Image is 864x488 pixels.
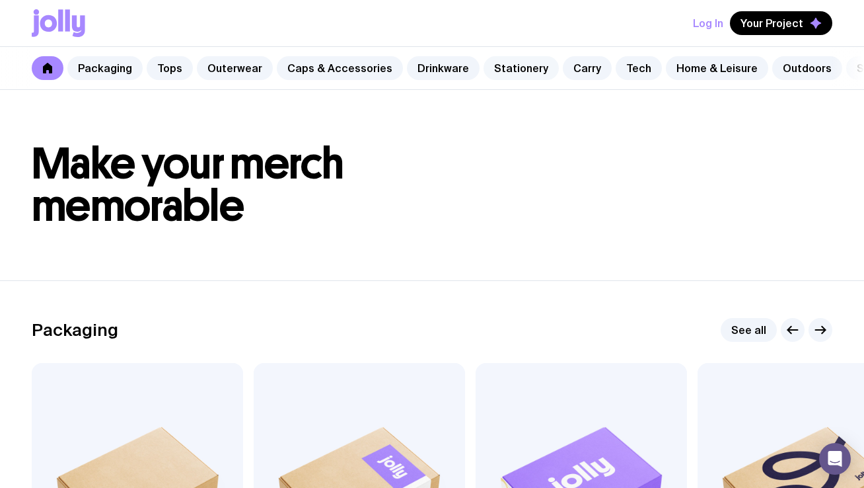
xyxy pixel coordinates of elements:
span: Your Project [740,17,803,30]
a: Carry [563,56,612,80]
span: Make your merch memorable [32,138,344,232]
a: Tech [616,56,662,80]
a: Stationery [484,56,559,80]
a: Packaging [67,56,143,80]
a: Outerwear [197,56,273,80]
a: Caps & Accessories [277,56,403,80]
a: Home & Leisure [666,56,768,80]
a: See all [721,318,777,342]
h2: Packaging [32,320,118,340]
a: Drinkware [407,56,480,80]
button: Log In [693,11,723,35]
div: Open Intercom Messenger [819,443,851,475]
a: Tops [147,56,193,80]
a: Outdoors [772,56,842,80]
button: Your Project [730,11,832,35]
